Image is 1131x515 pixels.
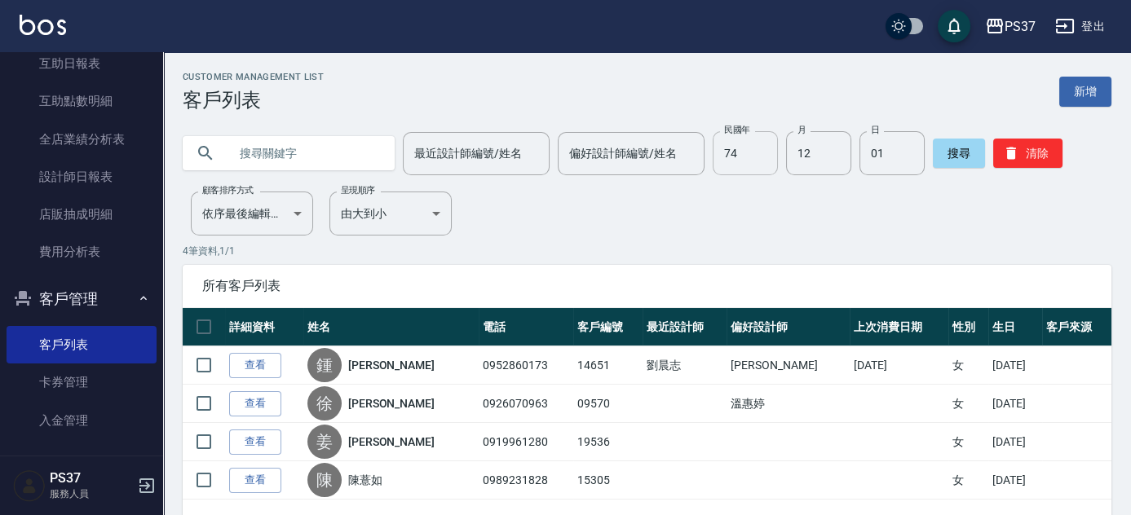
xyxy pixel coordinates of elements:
label: 民國年 [724,124,749,136]
div: 依序最後編輯時間 [191,191,313,235]
a: 店販抽成明細 [7,196,157,233]
a: 客戶列表 [7,326,157,363]
a: 設計師日報表 [7,158,157,196]
span: 所有客戶列表 [202,278,1092,294]
p: 服務人員 [50,486,133,501]
td: 14651 [573,346,643,385]
th: 生日 [988,308,1042,346]
td: [DATE] [850,346,948,385]
button: 客戶管理 [7,278,157,320]
img: Logo [20,15,66,35]
th: 性別 [948,308,988,346]
td: 女 [948,346,988,385]
td: 15305 [573,461,643,500]
div: PS37 [1005,16,1036,37]
button: 搜尋 [933,139,985,168]
td: 09570 [573,385,643,423]
th: 詳細資料 [225,308,303,346]
td: [DATE] [988,385,1042,423]
h3: 客戶列表 [183,89,324,112]
label: 月 [797,124,806,136]
a: 互助點數明細 [7,82,157,120]
a: 新增 [1059,77,1111,107]
div: 由大到小 [329,191,452,235]
img: Person [13,469,46,502]
td: 0952860173 [479,346,573,385]
button: 登出 [1049,11,1111,42]
td: 女 [948,423,988,461]
h2: Customer Management List [183,72,324,82]
th: 電話 [479,308,573,346]
a: 查看 [229,353,281,378]
div: 鍾 [307,348,342,382]
td: 0989231828 [479,461,573,500]
div: 陳 [307,463,342,497]
a: 查看 [229,468,281,493]
button: PS37 [979,10,1042,43]
label: 顧客排序方式 [202,184,254,196]
h5: PS37 [50,470,133,486]
th: 姓名 [303,308,479,346]
div: 徐 [307,386,342,420]
td: [DATE] [988,346,1042,385]
td: 劉晨志 [643,346,727,385]
a: 查看 [229,429,281,455]
td: 0926070963 [479,385,573,423]
input: 搜尋關鍵字 [228,131,382,175]
div: 姜 [307,425,342,459]
th: 最近設計師 [643,308,727,346]
p: 4 筆資料, 1 / 1 [183,244,1111,258]
a: 查看 [229,391,281,416]
a: [PERSON_NAME] [348,434,435,450]
td: [DATE] [988,461,1042,500]
a: 全店業績分析表 [7,121,157,158]
td: 女 [948,461,988,500]
button: 商品管理 [7,446,157,488]
td: 溫惠婷 [727,385,850,423]
label: 呈現順序 [341,184,375,196]
th: 上次消費日期 [850,308,948,346]
td: 女 [948,385,988,423]
td: 19536 [573,423,643,461]
label: 日 [871,124,879,136]
a: [PERSON_NAME] [348,357,435,373]
th: 偏好設計師 [727,308,850,346]
a: 陳薏如 [348,472,382,488]
td: 0919961280 [479,423,573,461]
td: [PERSON_NAME] [727,346,850,385]
a: 卡券管理 [7,363,157,401]
a: 互助日報表 [7,45,157,82]
a: [PERSON_NAME] [348,395,435,412]
td: [DATE] [988,423,1042,461]
a: 費用分析表 [7,233,157,271]
button: save [938,10,970,42]
th: 客戶來源 [1042,308,1111,346]
th: 客戶編號 [573,308,643,346]
a: 入金管理 [7,402,157,439]
button: 清除 [993,139,1063,168]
